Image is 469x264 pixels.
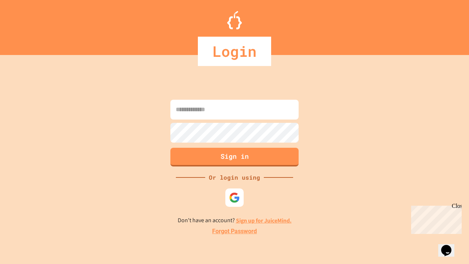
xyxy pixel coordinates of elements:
img: google-icon.svg [229,192,240,203]
a: Sign up for JuiceMind. [236,217,292,224]
div: Login [198,37,271,66]
iframe: chat widget [438,235,462,257]
button: Sign in [170,148,299,166]
p: Don't have an account? [178,216,292,225]
img: Logo.svg [227,11,242,29]
iframe: chat widget [408,203,462,234]
a: Forgot Password [212,227,257,236]
div: Or login using [205,173,264,182]
div: Chat with us now!Close [3,3,51,47]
